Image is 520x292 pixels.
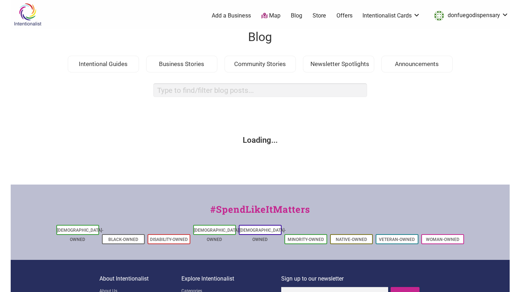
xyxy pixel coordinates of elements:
a: Intentionalist Cards [362,12,420,20]
a: Black-Owned [108,237,138,242]
a: Woman-Owned [426,237,459,242]
div: Newsletter Spotlights [303,56,374,73]
div: Intentional Guides [68,56,139,73]
a: donfuegodispensary [431,9,509,22]
img: Intentionalist [11,3,45,26]
a: Store [313,12,326,20]
p: About Intentionalist [99,274,181,283]
a: Minority-Owned [288,237,324,242]
a: [DEMOGRAPHIC_DATA]-Owned [57,228,103,242]
a: Blog [291,12,302,20]
div: Community Stories [225,56,296,73]
p: Explore Intentionalist [181,274,281,283]
a: Disability-Owned [150,237,188,242]
a: [DEMOGRAPHIC_DATA]-Owned [240,228,286,242]
a: Native-Owned [336,237,367,242]
div: #SpendLikeItMatters [11,202,510,223]
a: Map [261,12,280,20]
input: search box [153,83,367,97]
a: Veteran-Owned [379,237,415,242]
div: Announcements [381,56,453,73]
a: Add a Business [212,12,251,20]
div: Loading... [18,110,503,170]
p: Sign up to our newsletter [281,274,421,283]
a: [DEMOGRAPHIC_DATA]-Owned [194,228,240,242]
a: Offers [336,12,352,20]
div: Business Stories [146,56,217,73]
h1: Blog [25,29,495,46]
